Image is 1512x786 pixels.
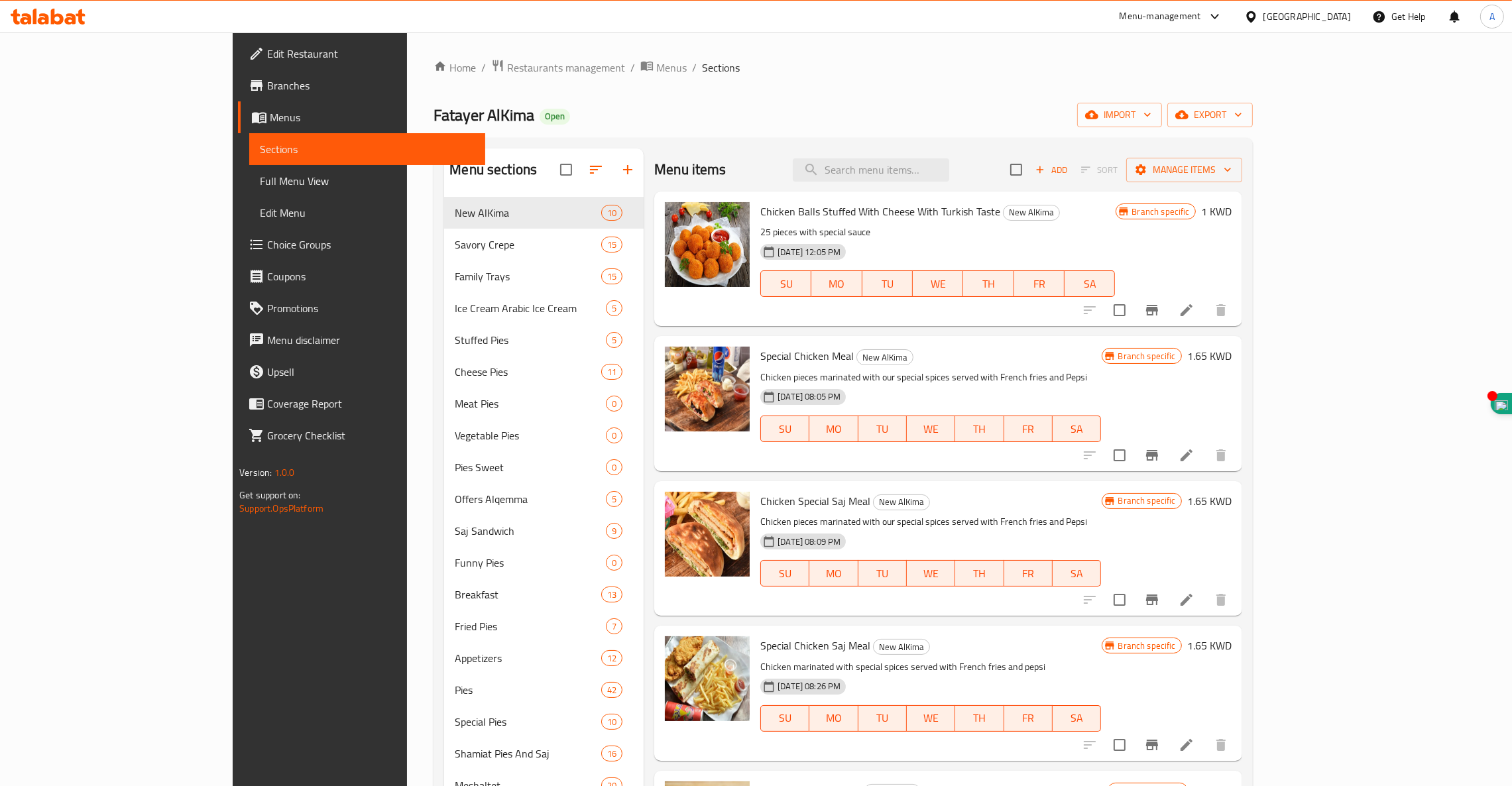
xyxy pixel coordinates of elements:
div: Vegetable Pies0 [444,420,644,451]
div: Funny Pies0 [444,547,644,579]
span: Appetizers [455,650,601,666]
span: FR [1010,708,1047,728]
div: New AlKima [856,349,913,365]
span: Ice Cream Arabic Ice Cream [455,300,606,316]
span: 10 [602,207,622,219]
button: FR [1004,705,1053,732]
span: TH [960,708,998,728]
span: Menus [656,60,687,76]
span: 16 [602,748,622,760]
span: WE [912,708,950,728]
div: items [601,205,622,221]
span: [DATE] 08:26 PM [772,680,846,693]
div: Funny Pies [455,555,606,571]
span: Select all sections [552,156,580,184]
button: WE [907,705,955,732]
nav: breadcrumb [434,59,1252,76]
div: Offers Alqemma5 [444,483,644,515]
span: MO [815,564,852,583]
span: 15 [602,270,622,283]
button: SA [1053,705,1101,732]
span: Select section first [1073,160,1126,180]
button: SU [760,270,811,297]
a: Menus [238,101,485,133]
span: Manage items [1137,162,1232,178]
div: items [601,587,622,602]
span: WE [912,420,950,439]
button: FR [1004,560,1053,587]
div: items [601,746,622,761]
span: New AlKima [874,494,929,510]
div: New AlKima [1003,205,1060,221]
span: 9 [607,525,622,537]
div: Cheese Pies [455,364,601,380]
div: Pies42 [444,674,644,706]
span: [DATE] 08:05 PM [772,390,846,403]
span: Edit Menu [260,205,475,221]
span: 11 [602,366,622,378]
button: delete [1205,584,1237,616]
span: SA [1058,564,1096,583]
span: New AlKima [455,205,601,221]
a: Edit Restaurant [238,38,485,70]
a: Edit menu item [1179,447,1194,463]
span: 0 [607,398,622,410]
span: SU [766,708,804,728]
span: Family Trays [455,268,601,284]
div: Savory Crepe15 [444,229,644,260]
p: Chicken pieces marinated with our special spices served with French fries and Pepsi [760,514,1101,530]
a: Promotions [238,292,485,324]
span: 0 [607,557,622,569]
div: Menu-management [1120,9,1201,25]
span: Grocery Checklist [267,427,475,443]
span: MO [817,274,856,294]
span: Special Chicken Meal [760,346,854,366]
button: delete [1205,729,1237,761]
button: WE [907,416,955,442]
span: Select section [1002,156,1030,184]
a: Menus [640,59,687,76]
span: Promotions [267,300,475,316]
span: New AlKima [857,350,913,365]
div: Vegetable Pies [455,427,606,443]
div: items [606,332,622,348]
p: 25 pieces with special sauce [760,224,1115,241]
a: Choice Groups [238,229,485,260]
button: TH [963,270,1014,297]
span: Coupons [267,268,475,284]
div: items [606,427,622,443]
button: TH [955,416,1004,442]
div: New AlKima10 [444,197,644,229]
span: Upsell [267,364,475,380]
span: export [1178,107,1242,123]
img: Chicken Special Saj Meal [665,492,750,577]
button: WE [913,270,963,297]
span: 13 [602,589,622,601]
button: Branch-specific-item [1136,729,1168,761]
a: Edit menu item [1179,592,1194,608]
span: 5 [607,334,622,347]
div: New AlKima [873,639,930,655]
span: Open [540,111,570,122]
div: items [606,396,622,412]
button: Branch-specific-item [1136,584,1168,616]
button: TU [858,416,907,442]
a: Support.OpsPlatform [239,500,323,517]
button: SA [1065,270,1115,297]
button: MO [809,705,858,732]
h6: 1.65 KWD [1187,492,1232,510]
div: New AlKima [873,494,930,510]
button: TH [955,705,1004,732]
span: SA [1058,708,1096,728]
a: Upsell [238,356,485,388]
span: Breakfast [455,587,601,602]
a: Edit menu item [1179,302,1194,318]
span: Fried Pies [455,618,606,634]
a: Coupons [238,260,485,292]
span: 7 [607,620,622,633]
button: MO [809,560,858,587]
div: items [606,523,622,539]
